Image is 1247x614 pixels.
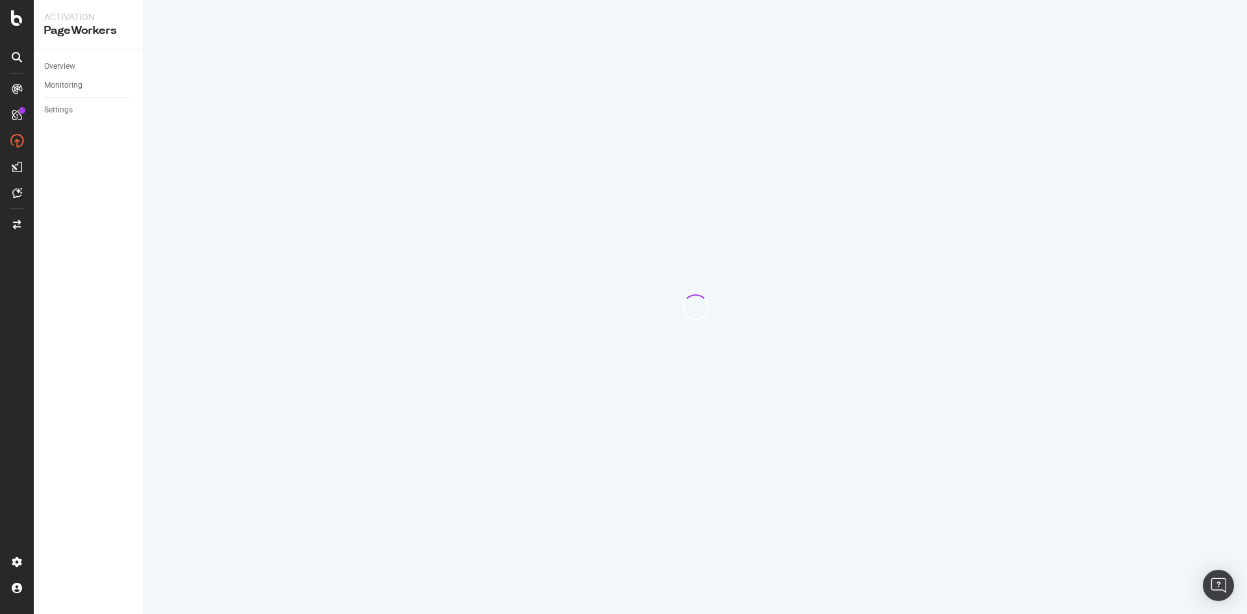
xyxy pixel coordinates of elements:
div: Monitoring [44,79,82,92]
div: Open Intercom Messenger [1203,570,1234,601]
div: PageWorkers [44,23,133,38]
a: Monitoring [44,79,134,92]
a: Overview [44,60,134,73]
div: Activation [44,10,133,23]
div: Overview [44,60,75,73]
div: Settings [44,103,73,117]
a: Settings [44,103,134,117]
